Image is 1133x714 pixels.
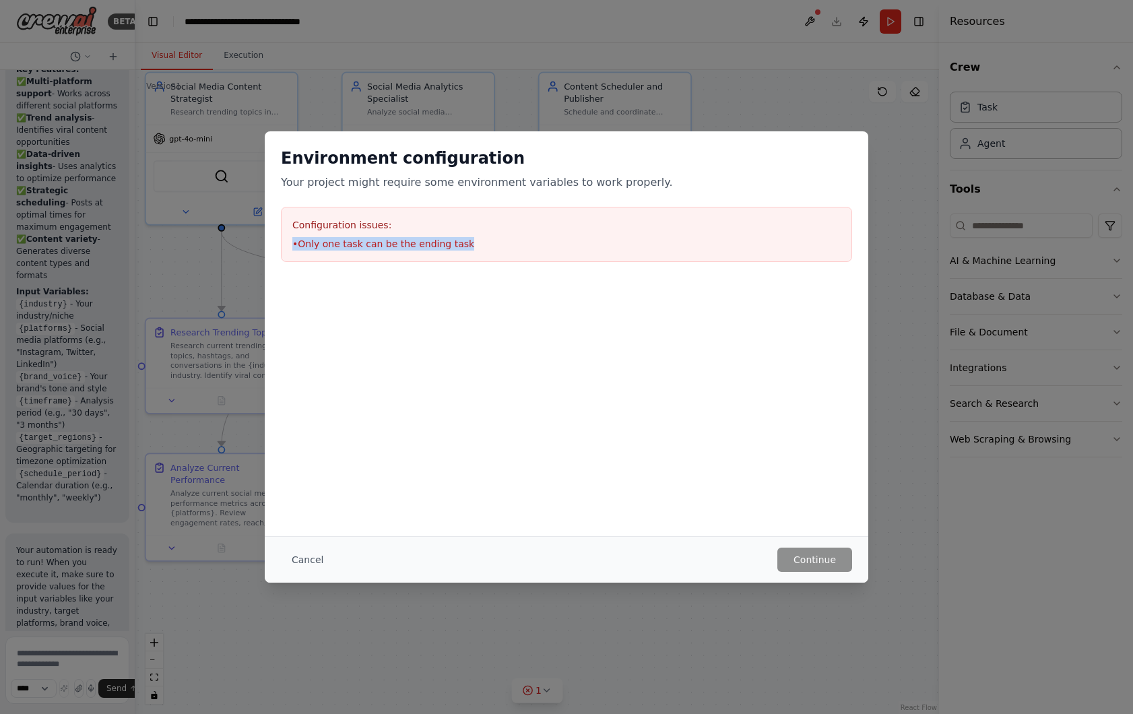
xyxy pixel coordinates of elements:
button: Continue [777,548,852,572]
h3: Configuration issues: [292,218,841,232]
li: • Only one task can be the ending task [292,237,841,251]
p: Your project might require some environment variables to work properly. [281,174,852,191]
h2: Environment configuration [281,148,852,169]
button: Cancel [281,548,334,572]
